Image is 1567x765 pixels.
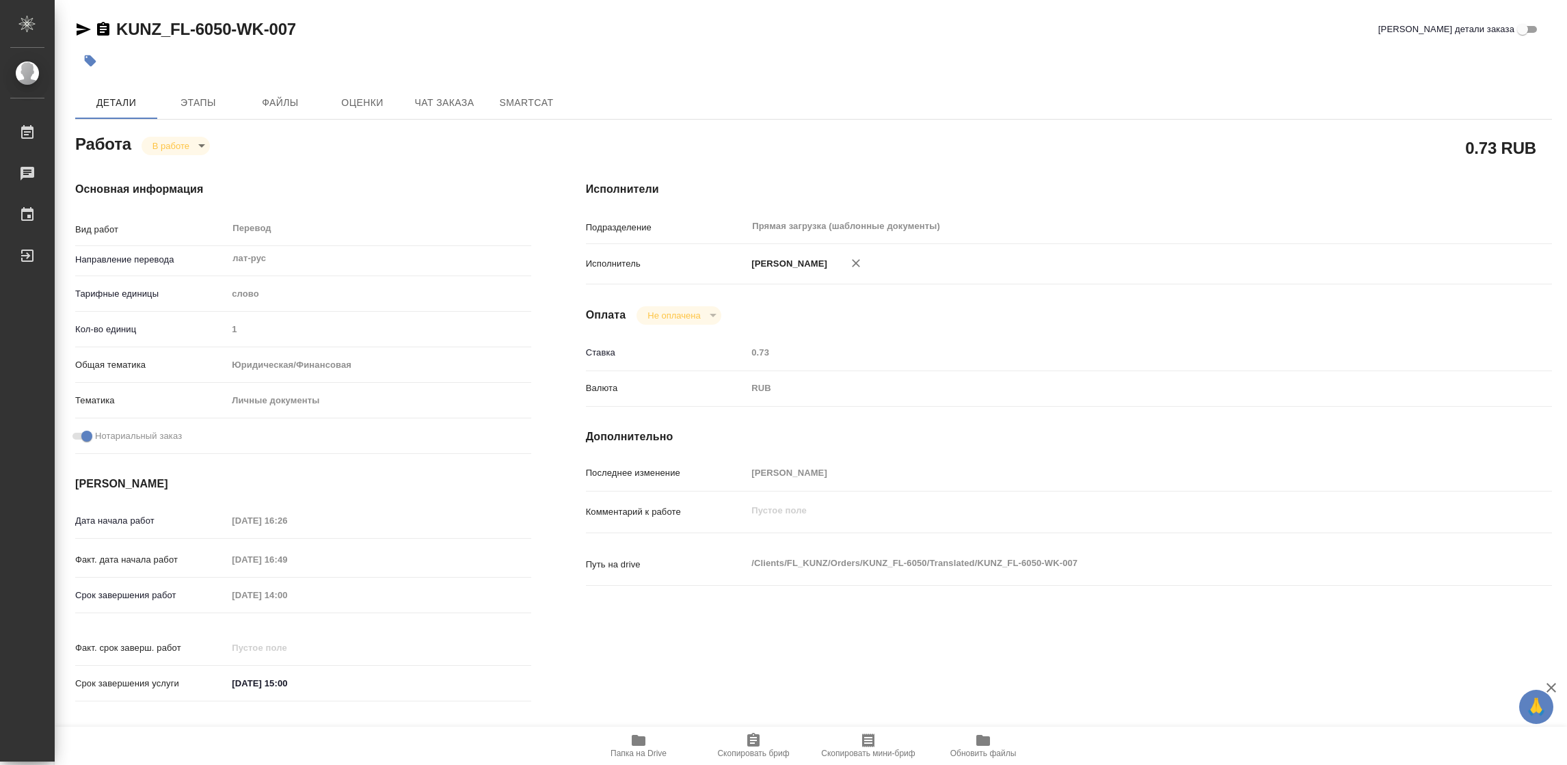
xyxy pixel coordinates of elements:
p: Исполнитель [586,257,747,271]
input: Пустое поле [227,638,347,658]
input: Пустое поле [747,463,1471,483]
p: Комментарий к работе [586,505,747,519]
span: Этапы [165,94,231,111]
button: Не оплачена [643,310,704,321]
span: Детали [83,94,149,111]
span: Файлы [247,94,313,111]
input: Пустое поле [227,511,347,531]
span: Папка на Drive [611,749,667,758]
div: RUB [747,377,1471,400]
button: 🙏 [1519,690,1553,724]
div: слово [227,282,531,306]
p: Подразделение [586,221,747,234]
h4: Дополнительно [586,429,1552,445]
button: Скопировать бриф [696,727,811,765]
input: Пустое поле [227,550,347,569]
input: Пустое поле [227,585,347,605]
button: Скопировать ссылку для ЯМессенджера [75,21,92,38]
div: Юридическая/Финансовая [227,353,531,377]
span: Чат заказа [412,94,477,111]
span: Скопировать мини-бриф [821,749,915,758]
div: Личные документы [227,389,531,412]
h4: Оплата [586,307,626,323]
p: Путь на drive [586,558,747,572]
button: Папка на Drive [581,727,696,765]
p: Тематика [75,394,227,407]
div: В работе [637,306,721,325]
input: Пустое поле [747,343,1471,362]
button: Обновить файлы [926,727,1041,765]
h2: 0.73 RUB [1465,136,1536,159]
input: ✎ Введи что-нибудь [227,673,347,693]
button: Удалить исполнителя [841,248,871,278]
span: 🙏 [1525,693,1548,721]
a: KUNZ_FL-6050-WK-007 [116,20,296,38]
p: Валюта [586,381,747,395]
p: Кол-во единиц [75,323,227,336]
button: В работе [148,140,193,152]
span: Обновить файлы [950,749,1017,758]
span: SmartCat [494,94,559,111]
p: Тарифные единицы [75,287,227,301]
h4: Основная информация [75,181,531,198]
input: Пустое поле [227,319,531,339]
p: Срок завершения работ [75,589,227,602]
h2: Работа [75,131,131,155]
p: [PERSON_NAME] [747,257,827,271]
span: Оценки [330,94,395,111]
p: Срок завершения услуги [75,677,227,690]
button: Скопировать мини-бриф [811,727,926,765]
h4: Исполнители [586,181,1552,198]
p: Направление перевода [75,253,227,267]
p: Факт. дата начала работ [75,553,227,567]
button: Добавить тэг [75,46,105,76]
p: Дата начала работ [75,514,227,528]
p: Ставка [586,346,747,360]
span: Скопировать бриф [717,749,789,758]
span: Нотариальный заказ [95,429,182,443]
p: Факт. срок заверш. работ [75,641,227,655]
button: Скопировать ссылку [95,21,111,38]
textarea: /Clients/FL_KUNZ/Orders/KUNZ_FL-6050/Translated/KUNZ_FL-6050-WK-007 [747,552,1471,575]
p: Общая тематика [75,358,227,372]
div: В работе [142,137,210,155]
h4: [PERSON_NAME] [75,476,531,492]
p: Вид работ [75,223,227,237]
p: Последнее изменение [586,466,747,480]
span: [PERSON_NAME] детали заказа [1378,23,1514,36]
